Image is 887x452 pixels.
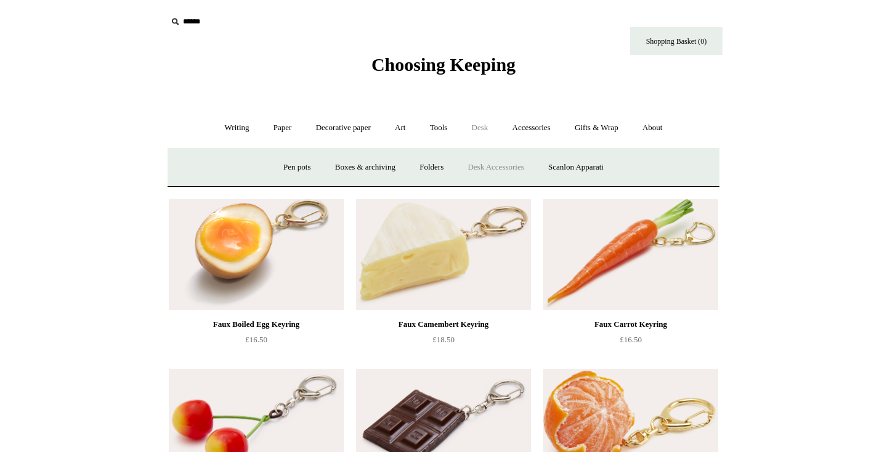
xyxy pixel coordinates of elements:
img: Faux Boiled Egg Keyring [169,199,344,310]
span: £18.50 [432,335,455,344]
a: Folders [408,151,455,184]
a: Gifts & Wrap [564,112,630,144]
span: £16.50 [245,335,267,344]
a: Shopping Basket (0) [630,27,723,55]
a: About [631,112,674,144]
a: Paper [262,112,303,144]
a: Desk [461,112,500,144]
a: Faux Camembert Keyring £18.50 [356,317,531,368]
a: Boxes & archiving [324,151,407,184]
img: Faux Camembert Keyring [356,199,531,310]
img: Faux Carrot Keyring [543,199,718,310]
a: Accessories [501,112,562,144]
span: Choosing Keeping [371,54,516,75]
a: Faux Camembert Keyring Faux Camembert Keyring [356,199,531,310]
a: Scanlon Apparati [537,151,615,184]
a: Faux Carrot Keyring £16.50 [543,317,718,368]
div: Faux Camembert Keyring [359,317,528,332]
a: Desk Accessories [456,151,535,184]
a: Pen pots [272,151,322,184]
a: Writing [214,112,261,144]
a: Tools [419,112,459,144]
span: £16.50 [620,335,642,344]
div: Faux Carrot Keyring [546,317,715,332]
a: Decorative paper [305,112,382,144]
a: Choosing Keeping [371,64,516,73]
a: Art [384,112,416,144]
div: Faux Boiled Egg Keyring [172,317,341,332]
a: Faux Boiled Egg Keyring Faux Boiled Egg Keyring [169,199,344,310]
a: Faux Carrot Keyring Faux Carrot Keyring [543,199,718,310]
a: Faux Boiled Egg Keyring £16.50 [169,317,344,368]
